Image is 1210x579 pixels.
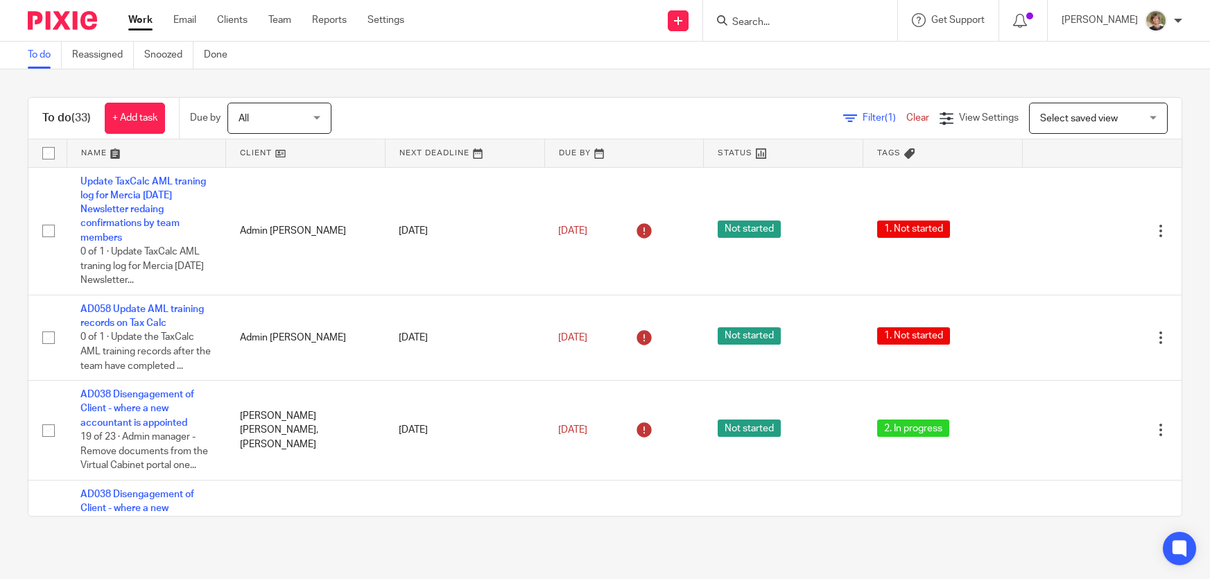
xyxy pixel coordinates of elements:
span: (1) [885,113,896,123]
a: Settings [368,13,404,27]
a: Reports [312,13,347,27]
a: AD038 Disengagement of Client - where a new accountant is appointed [80,490,194,528]
span: Tags [877,149,901,157]
a: Done [204,42,238,69]
a: Clear [906,113,929,123]
a: Work [128,13,153,27]
h1: To do [42,111,91,126]
td: Admin [PERSON_NAME] [226,167,386,295]
td: [DATE] [385,381,544,481]
p: [PERSON_NAME] [1062,13,1138,27]
span: 0 of 1 · Update TaxCalc AML traning log for Mercia [DATE] Newsletter... [80,247,204,285]
span: Get Support [931,15,985,25]
td: Admin [PERSON_NAME] [226,295,386,380]
span: 19 of 23 · Admin manager - Remove documents from the Virtual Cabinet portal one... [80,432,208,470]
span: (33) [71,112,91,123]
span: Filter [863,113,906,123]
span: 1. Not started [877,221,950,238]
a: AD058 Update AML training records on Tax Calc [80,304,204,328]
a: AD038 Disengagement of Client - where a new accountant is appointed [80,390,194,428]
td: [PERSON_NAME] [PERSON_NAME], [PERSON_NAME] [226,381,386,481]
span: 2. In progress [877,420,949,437]
td: [DATE] [385,295,544,380]
span: View Settings [959,113,1019,123]
a: Team [268,13,291,27]
span: 0 of 1 · Update the TaxCalc AML training records after the team have completed ... [80,333,211,371]
span: [DATE] [558,226,587,236]
a: Clients [217,13,248,27]
td: [DATE] [385,167,544,295]
a: Snoozed [144,42,193,69]
a: Update TaxCalc AML traning log for Mercia [DATE] Newsletter redaing confirmations by team members [80,177,206,243]
img: Pixie [28,11,97,30]
a: Email [173,13,196,27]
span: Not started [718,221,781,238]
img: High%20Res%20Andrew%20Price%20Accountants_Poppy%20Jakes%20photography-1142.jpg [1145,10,1167,32]
span: Select saved view [1040,114,1118,123]
span: Not started [718,327,781,345]
input: Search [731,17,856,29]
span: [DATE] [558,425,587,435]
span: All [239,114,249,123]
a: Reassigned [72,42,134,69]
span: [DATE] [558,333,587,343]
span: Not started [718,420,781,437]
a: + Add task [105,103,165,134]
span: 1. Not started [877,327,950,345]
a: To do [28,42,62,69]
p: Due by [190,111,221,125]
